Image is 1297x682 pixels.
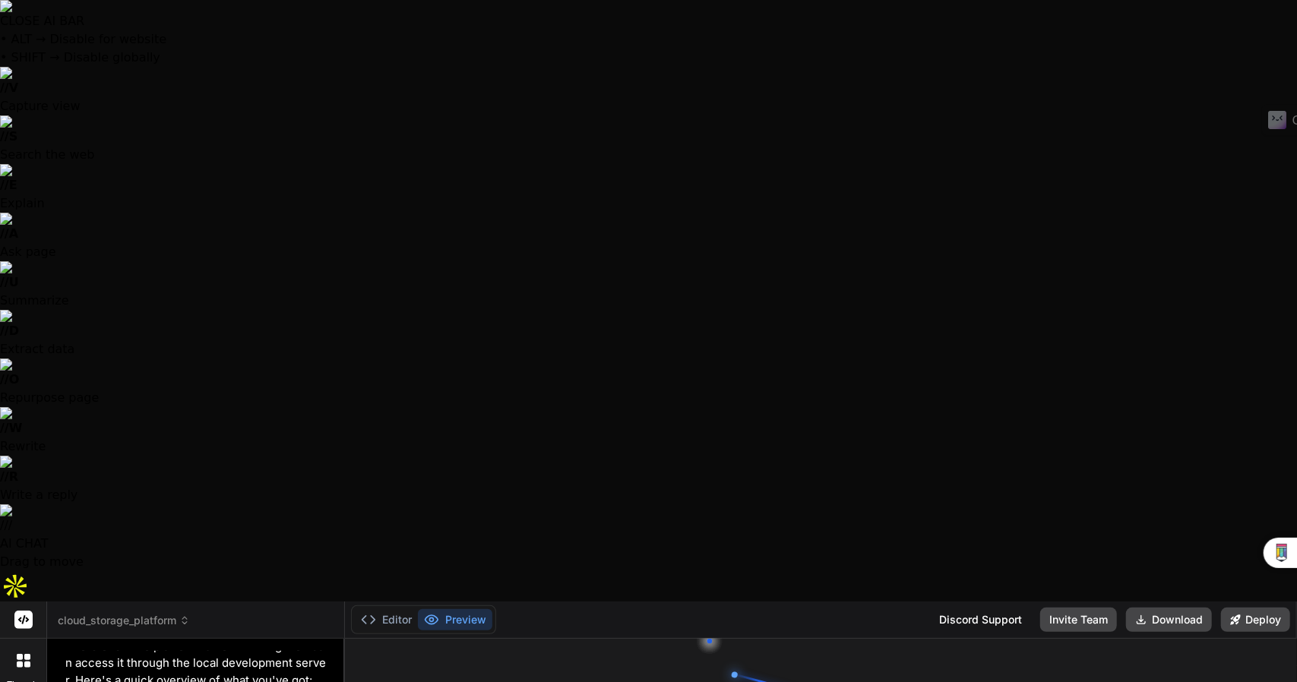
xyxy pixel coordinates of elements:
[1040,608,1117,632] button: Invite Team
[58,613,190,628] span: cloud_storage_platform
[58,90,136,99] div: Domain Overview
[24,24,36,36] img: logo_orange.svg
[355,609,418,630] button: Editor
[1126,608,1212,632] button: Download
[41,88,53,100] img: tab_domain_overview_orange.svg
[43,24,74,36] div: v 4.0.25
[418,609,492,630] button: Preview
[40,39,167,52] div: Domain: [DOMAIN_NAME]
[930,608,1031,632] div: Discord Support
[151,88,163,100] img: tab_keywords_by_traffic_grey.svg
[168,90,256,99] div: Keywords by Traffic
[1221,608,1290,632] button: Deploy
[24,39,36,52] img: website_grey.svg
